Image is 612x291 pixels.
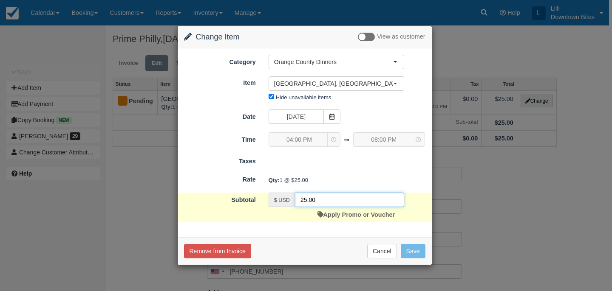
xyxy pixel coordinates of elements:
button: Orange County Dinners [269,55,404,69]
span: [GEOGRAPHIC_DATA], [GEOGRAPHIC_DATA] - Dinner [274,79,393,88]
span: View as customer [377,34,425,40]
button: [GEOGRAPHIC_DATA], [GEOGRAPHIC_DATA] - Dinner [269,76,404,91]
button: Cancel [367,244,397,258]
small: $ USD [274,197,290,203]
label: Subtotal [178,193,262,204]
label: Item [178,76,262,87]
span: Orange County Dinners [274,58,393,66]
div: 1 @ $25.00 [262,173,432,187]
button: Save [401,244,425,258]
label: Taxes [178,154,262,166]
label: Time [178,132,262,144]
label: Rate [178,172,262,184]
label: Date [178,109,262,121]
label: Category [178,55,262,67]
a: Apply Promo or Voucher [317,211,395,218]
label: Hide unavailable items [276,94,331,101]
span: Change Item [196,33,240,41]
strong: Qty [269,177,280,183]
button: Remove from Invoice [184,244,251,258]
